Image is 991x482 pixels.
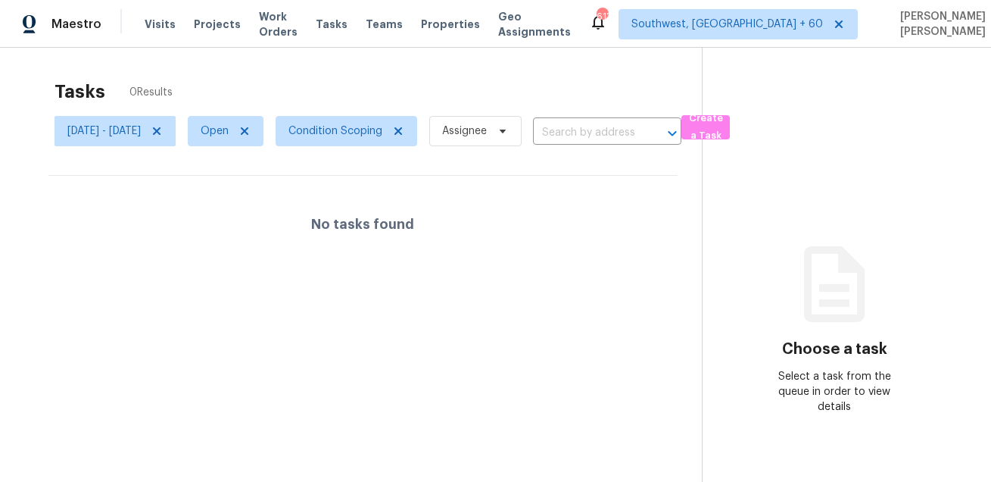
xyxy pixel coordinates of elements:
[67,124,141,139] span: [DATE] - [DATE]
[366,17,403,32] span: Teams
[533,121,639,145] input: Search by address
[894,9,986,39] span: [PERSON_NAME] [PERSON_NAME]
[421,17,480,32] span: Properties
[288,124,382,139] span: Condition Scoping
[51,17,101,32] span: Maestro
[498,9,571,39] span: Geo Assignments
[194,17,241,32] span: Projects
[768,369,901,415] div: Select a task from the queue in order to view details
[145,17,176,32] span: Visits
[316,19,347,30] span: Tasks
[129,85,173,100] span: 0 Results
[782,342,887,357] h3: Choose a task
[681,115,730,139] button: Create a Task
[201,124,229,139] span: Open
[662,123,683,144] button: Open
[442,124,487,139] span: Assignee
[311,217,414,232] h4: No tasks found
[631,17,823,32] span: Southwest, [GEOGRAPHIC_DATA] + 60
[689,110,722,145] span: Create a Task
[597,9,607,24] div: 613
[259,9,298,39] span: Work Orders
[55,84,105,99] h2: Tasks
